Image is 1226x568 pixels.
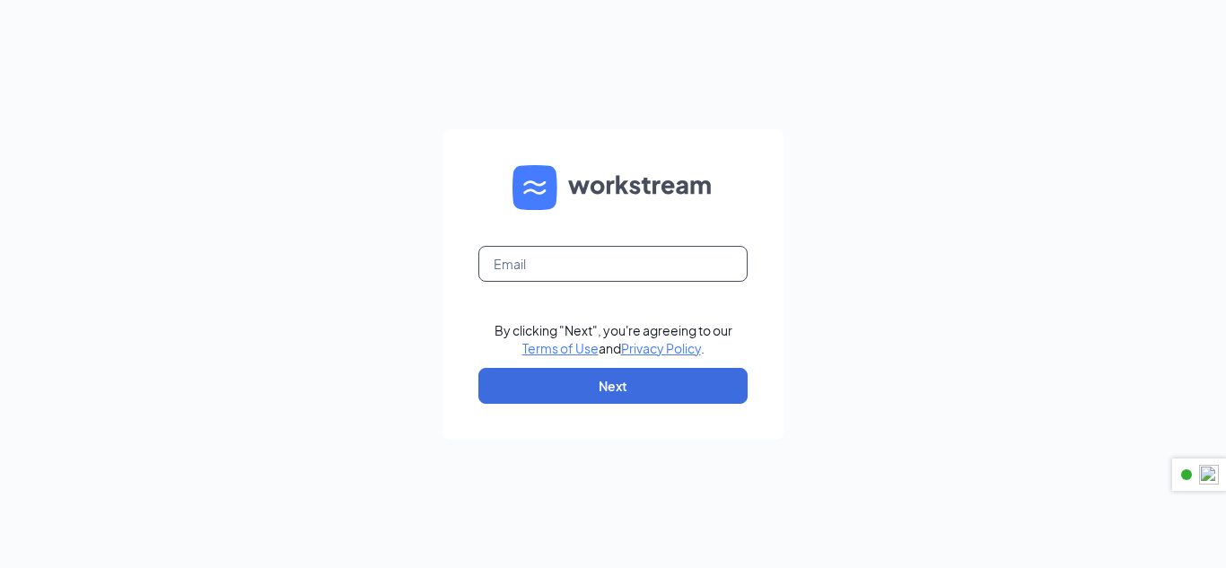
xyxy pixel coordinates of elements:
[522,340,599,356] a: Terms of Use
[478,246,748,282] input: Email
[512,165,714,210] img: WS logo and Workstream text
[478,368,748,404] button: Next
[621,340,701,356] a: Privacy Policy
[495,321,732,357] div: By clicking "Next", you're agreeing to our and .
